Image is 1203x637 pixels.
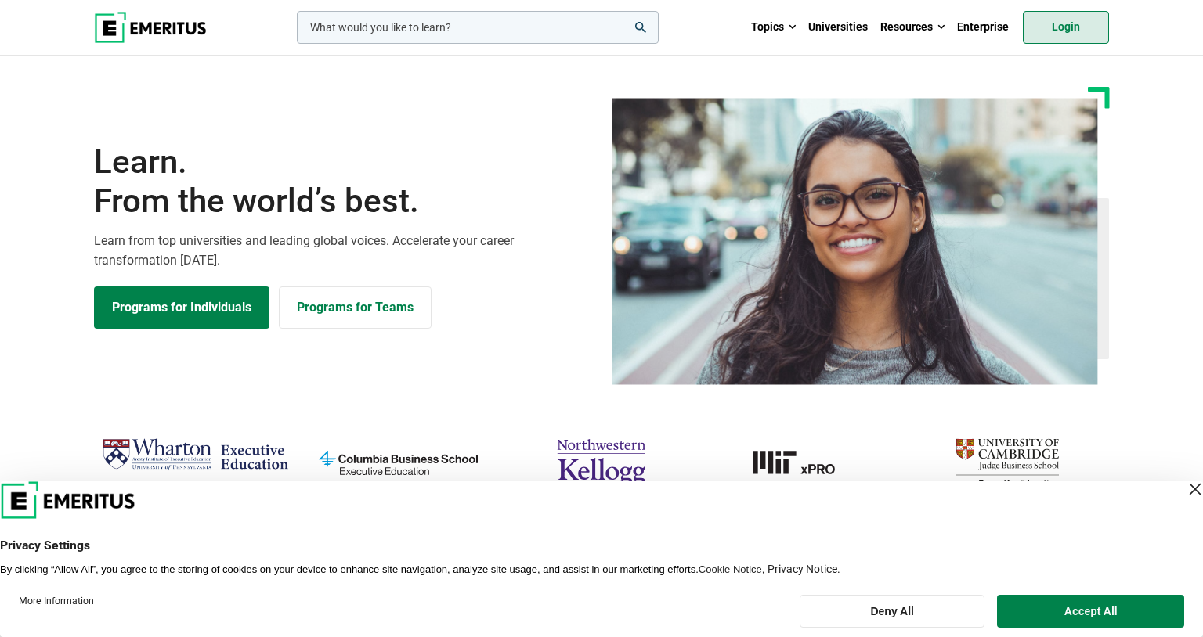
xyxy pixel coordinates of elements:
[612,98,1098,385] img: Learn from the world's best
[279,286,432,329] a: Explore for Business
[508,432,695,493] img: northwestern-kellogg
[94,142,592,221] h1: Learn.
[297,11,659,44] input: woocommerce-product-search-field-0
[711,432,898,493] a: MIT-xPRO
[305,432,492,493] img: columbia-business-school
[1023,11,1109,44] a: Login
[711,432,898,493] img: MIT xPRO
[94,182,592,221] span: From the world’s best.
[94,286,269,329] a: Explore Programs
[102,432,289,478] img: Wharton Executive Education
[914,432,1101,493] img: cambridge-judge-business-school
[94,231,592,271] p: Learn from top universities and leading global voices. Accelerate your career transformation [DATE].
